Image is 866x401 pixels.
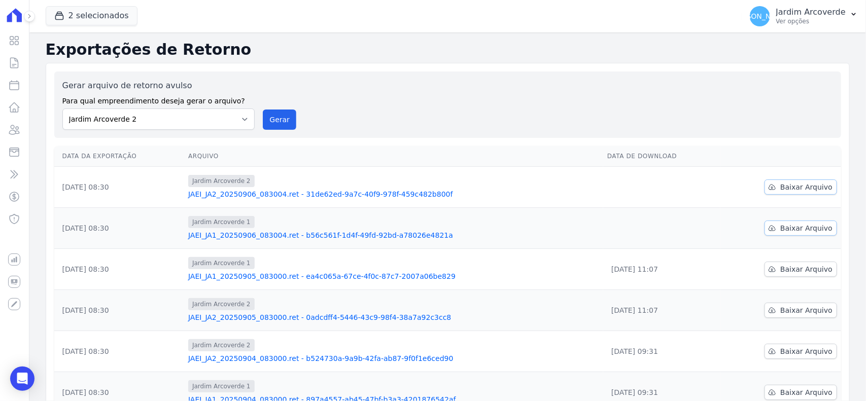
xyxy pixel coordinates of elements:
a: JAEI_JA2_20250905_083000.ret - 0adcdff4-5446-43c9-98f4-38a7a92c3cc8 [188,312,599,322]
a: Baixar Arquivo [765,262,837,277]
td: [DATE] 08:30 [54,167,184,208]
a: Baixar Arquivo [765,179,837,195]
a: JAEI_JA1_20250906_083004.ret - b56c561f-1d4f-49fd-92bd-a78026e4821a [188,230,599,240]
span: Baixar Arquivo [780,346,833,356]
span: Jardim Arcoverde 1 [188,380,255,392]
th: Data de Download [603,146,720,167]
span: Jardim Arcoverde 1 [188,257,255,269]
a: JAEI_JA2_20250904_083000.ret - b524730a-9a9b-42fa-ab87-9f0f1e6ced90 [188,353,599,363]
div: Open Intercom Messenger [10,367,34,391]
span: Baixar Arquivo [780,264,833,274]
a: Baixar Arquivo [765,344,837,359]
td: [DATE] 08:30 [54,331,184,372]
h2: Exportações de Retorno [46,41,850,59]
span: Jardim Arcoverde 2 [188,339,255,351]
td: [DATE] 08:30 [54,249,184,290]
td: [DATE] 08:30 [54,290,184,331]
th: Data da Exportação [54,146,184,167]
td: [DATE] 11:07 [603,290,720,331]
span: [PERSON_NAME] [730,13,789,20]
label: Para qual empreendimento deseja gerar o arquivo? [62,92,255,106]
span: Jardim Arcoverde 2 [188,298,255,310]
span: Baixar Arquivo [780,223,833,233]
a: Baixar Arquivo [765,303,837,318]
a: JAEI_JA2_20250906_083004.ret - 31de62ed-9a7c-40f9-978f-459c482b800f [188,189,599,199]
p: Ver opções [776,17,846,25]
span: Baixar Arquivo [780,182,833,192]
td: [DATE] 09:31 [603,331,720,372]
a: JAEI_JA1_20250905_083000.ret - ea4c065a-67ce-4f0c-87c7-2007a06be829 [188,271,599,281]
p: Jardim Arcoverde [776,7,846,17]
label: Gerar arquivo de retorno avulso [62,80,255,92]
button: [PERSON_NAME] Jardim Arcoverde Ver opções [742,2,866,30]
span: Baixar Arquivo [780,305,833,315]
th: Arquivo [184,146,603,167]
button: Gerar [263,110,296,130]
td: [DATE] 08:30 [54,208,184,249]
button: 2 selecionados [46,6,137,25]
span: Baixar Arquivo [780,387,833,397]
span: Jardim Arcoverde 1 [188,216,255,228]
a: Baixar Arquivo [765,385,837,400]
a: Baixar Arquivo [765,221,837,236]
span: Jardim Arcoverde 2 [188,175,255,187]
td: [DATE] 11:07 [603,249,720,290]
